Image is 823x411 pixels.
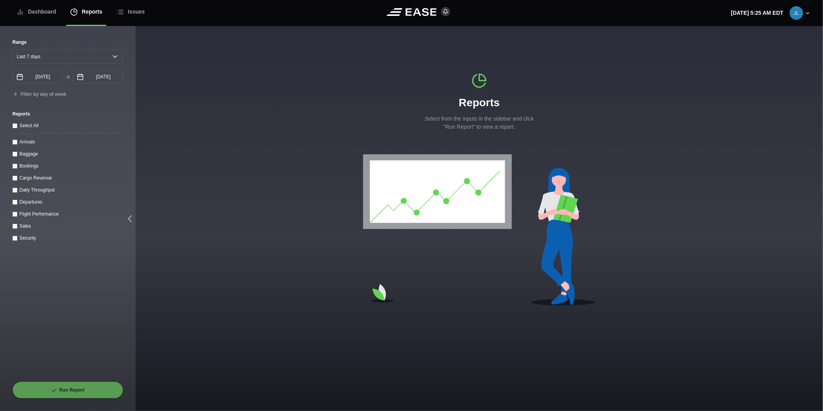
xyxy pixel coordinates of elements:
label: Range [12,39,123,46]
input: mm/dd/yyyy [73,70,123,84]
label: Sales [19,223,31,229]
label: Departures [19,199,42,205]
h1: Reports [421,95,537,111]
label: Reports [12,111,123,117]
img: 53f407fb3ff95c172032ba983d01de88 [790,6,803,20]
label: Select All [19,123,38,128]
label: Cargo Revenue [19,175,52,181]
p: [DATE] 5:25 AM EDT [731,9,783,17]
p: Select from the inputs in the sidebar and click "Run Report" to view a report. [421,115,537,131]
label: Bookings [19,163,38,169]
input: mm/dd/yyyy [12,70,63,84]
label: Flight Performance [19,211,59,217]
label: Arrivals [19,139,35,145]
label: Baggage [19,151,38,157]
div: Reports [421,73,537,131]
label: Daily Throughput [19,187,55,193]
button: Filter by day of week [12,92,66,98]
label: Security [19,235,36,241]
